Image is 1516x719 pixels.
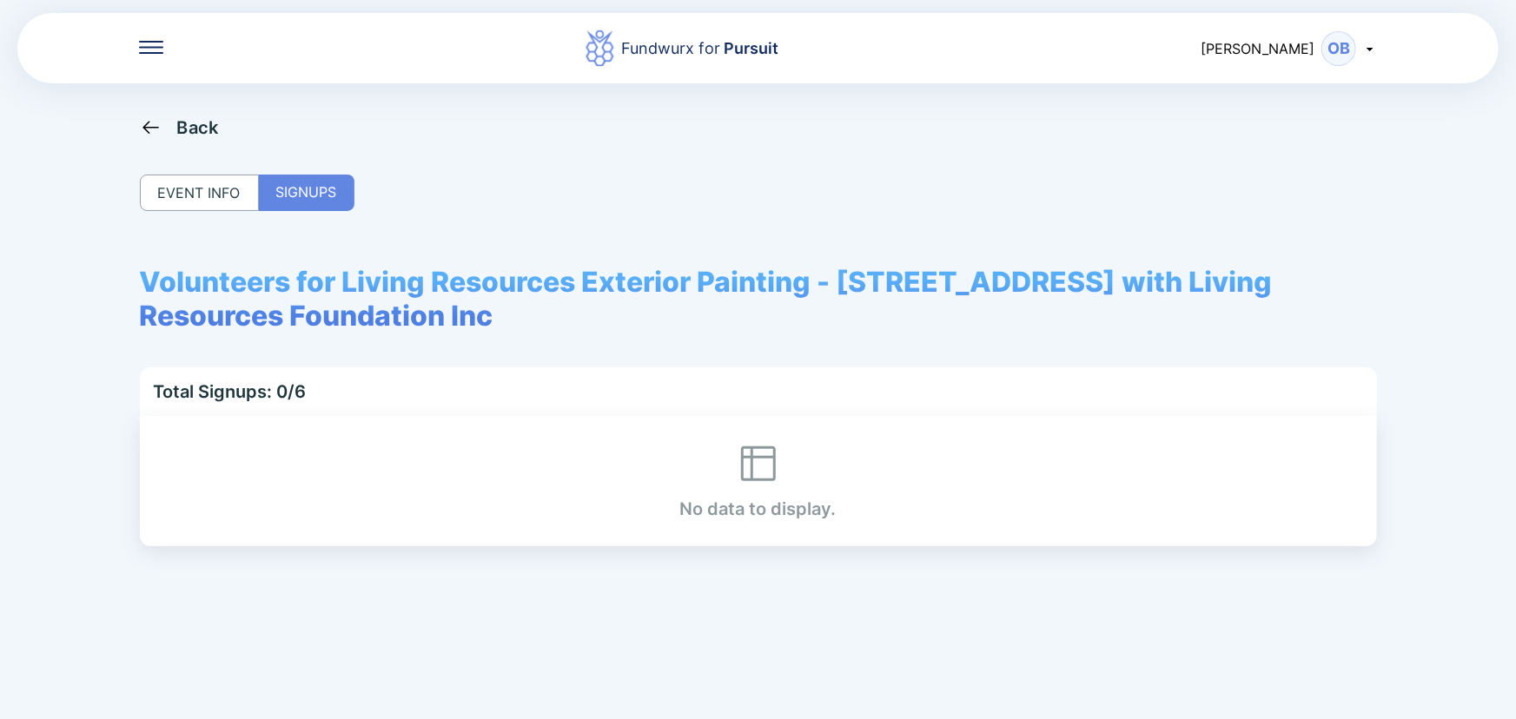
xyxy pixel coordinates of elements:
div: EVENT INFO [140,175,259,211]
div: Fundwurx for [621,36,778,61]
div: No data to display. [680,443,837,519]
span: Volunteers for Living Resources Exterior Painting - [STREET_ADDRESS] with Living Resources Founda... [140,265,1377,333]
div: SIGNUPS [259,175,354,211]
span: [PERSON_NAME] [1201,40,1314,57]
div: OB [1321,31,1356,66]
div: Total Signups: 0/6 [154,381,307,402]
span: Pursuit [720,39,778,57]
div: Back [177,117,219,138]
